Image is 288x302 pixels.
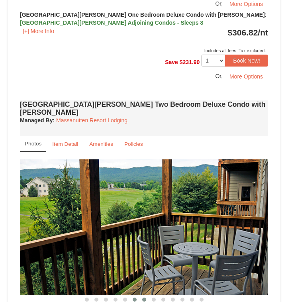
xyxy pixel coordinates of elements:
[20,100,268,116] h4: [GEOGRAPHIC_DATA][PERSON_NAME] Two Bedroom Deluxe Condo with [PERSON_NAME]
[84,136,118,152] a: Amenities
[25,141,41,147] small: Photos
[52,141,78,147] small: Item Detail
[20,136,46,152] a: Photos
[89,141,113,147] small: Amenities
[124,141,143,147] small: Policies
[20,12,266,26] strong: [GEOGRAPHIC_DATA][PERSON_NAME] One Bedroom Deluxe Condo with [PERSON_NAME]
[165,59,178,65] span: Save
[180,59,200,65] span: $231.90
[20,27,57,35] button: [+] More Info
[20,117,55,124] strong: :
[47,136,83,152] a: Item Detail
[20,117,53,124] span: Managed By
[215,73,223,79] span: Or,
[225,55,268,67] button: Book Now!
[119,136,148,152] a: Policies
[20,159,268,295] img: 18876286-142-77fbee25.jpg
[227,28,258,37] span: $306.82
[56,117,127,124] a: Massanutten Resort Lodging
[224,71,268,82] button: More Options
[20,47,268,55] div: Includes all fees. Tax excluded.
[265,12,267,18] span: :
[258,28,268,37] span: /nt
[20,20,203,26] span: [GEOGRAPHIC_DATA][PERSON_NAME] Adjoining Condos - Sleeps 8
